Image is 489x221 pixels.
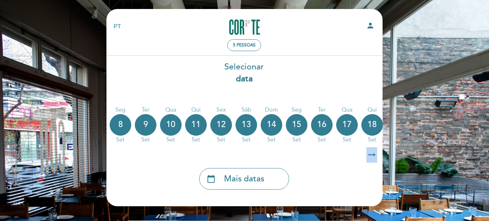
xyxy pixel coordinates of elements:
[135,106,156,114] div: Ter
[286,106,307,114] div: Seg
[224,173,264,185] span: Mais datas
[366,21,375,30] i: person
[311,114,333,136] div: 16
[236,114,257,136] div: 13
[336,106,358,114] div: Qua
[135,136,156,144] div: set
[261,114,282,136] div: 14
[135,114,156,136] div: 9
[236,136,257,144] div: set
[199,17,289,37] a: Corte Comedor
[361,114,383,136] div: 18
[361,106,383,114] div: Qui
[185,114,207,136] div: 11
[261,106,282,114] div: Dom
[110,114,131,136] div: 8
[110,136,131,144] div: set
[236,106,257,114] div: Sáb
[361,136,383,144] div: set
[210,136,232,144] div: set
[207,173,215,185] i: calendar_today
[110,106,131,114] div: Seg
[106,61,383,85] div: Selecionar
[210,114,232,136] div: 12
[185,106,207,114] div: Qui
[261,136,282,144] div: set
[336,114,358,136] div: 17
[366,21,375,32] button: person
[366,147,377,163] i: arrow_right_alt
[185,136,207,144] div: set
[286,114,307,136] div: 15
[286,136,307,144] div: set
[160,106,182,114] div: Qua
[233,42,256,48] span: 5 pessoas
[336,136,358,144] div: set
[160,136,182,144] div: set
[311,136,333,144] div: set
[236,74,253,84] b: data
[210,106,232,114] div: Sex
[311,106,333,114] div: Ter
[160,114,182,136] div: 10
